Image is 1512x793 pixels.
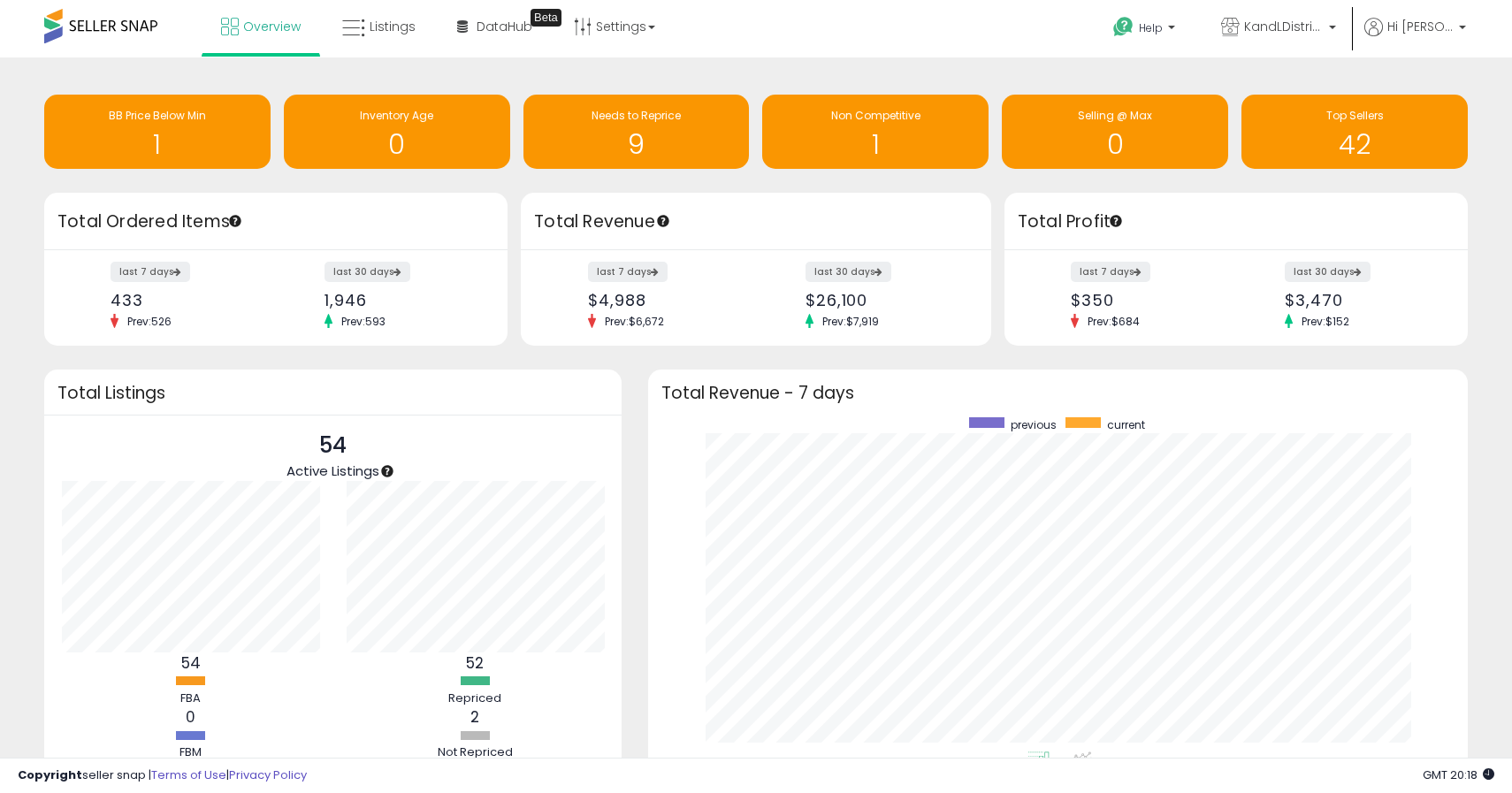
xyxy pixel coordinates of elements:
[1011,417,1057,432] span: previous
[534,210,978,234] h3: Total Revenue
[661,386,1455,400] h3: Total Revenue - 7 days
[181,652,201,674] b: 54
[1002,95,1228,169] a: Selling @ Max 0
[806,262,891,282] label: last 30 days
[592,108,681,123] span: Needs to Reprice
[243,18,301,35] span: Overview
[18,766,82,783] strong: Copyright
[477,18,532,35] span: DataHub
[379,463,395,479] div: Tooltip anchor
[422,744,528,761] div: Not Repriced
[1423,766,1494,783] span: 2025-09-9 20:18 GMT
[44,95,271,169] a: BB Price Below Min 1
[596,314,673,329] span: Prev: $6,672
[532,130,741,159] h1: 9
[186,706,195,728] b: 0
[1112,16,1134,38] i: Get Help
[57,386,608,400] h3: Total Listings
[286,461,379,480] span: Active Listings
[325,291,477,309] div: 1,946
[1293,314,1358,329] span: Prev: $152
[422,690,528,707] div: Repriced
[1326,108,1384,123] span: Top Sellers
[771,130,980,159] h1: 1
[466,652,484,674] b: 52
[229,766,307,783] a: Privacy Policy
[118,314,180,329] span: Prev: 526
[53,130,262,159] h1: 1
[1285,262,1371,282] label: last 30 days
[370,18,416,35] span: Listings
[813,314,888,329] span: Prev: $7,919
[138,744,244,761] div: FBM
[1250,130,1459,159] h1: 42
[1364,18,1466,57] a: Hi [PERSON_NAME]
[1244,18,1324,35] span: KandLDistribution LLC
[360,108,433,123] span: Inventory Age
[1108,213,1124,229] div: Tooltip anchor
[1071,291,1223,309] div: $350
[1071,262,1150,282] label: last 7 days
[588,291,743,309] div: $4,988
[111,262,190,282] label: last 7 days
[1241,95,1468,169] a: Top Sellers 42
[1099,3,1193,57] a: Help
[1107,417,1145,432] span: current
[332,314,394,329] span: Prev: 593
[1387,18,1454,35] span: Hi [PERSON_NAME]
[831,108,920,123] span: Non Competitive
[151,766,226,783] a: Terms of Use
[523,95,750,169] a: Needs to Reprice 9
[1285,291,1437,309] div: $3,470
[293,130,501,159] h1: 0
[286,429,379,462] p: 54
[57,210,494,234] h3: Total Ordered Items
[470,706,479,728] b: 2
[1011,130,1219,159] h1: 0
[1139,20,1163,35] span: Help
[806,291,960,309] div: $26,100
[531,9,561,27] div: Tooltip anchor
[227,213,243,229] div: Tooltip anchor
[18,767,307,784] div: seller snap | |
[1079,314,1149,329] span: Prev: $684
[111,291,263,309] div: 433
[325,262,410,282] label: last 30 days
[762,95,989,169] a: Non Competitive 1
[655,213,671,229] div: Tooltip anchor
[284,95,510,169] a: Inventory Age 0
[109,108,206,123] span: BB Price Below Min
[1018,210,1455,234] h3: Total Profit
[138,690,244,707] div: FBA
[588,262,668,282] label: last 7 days
[1078,108,1152,123] span: Selling @ Max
